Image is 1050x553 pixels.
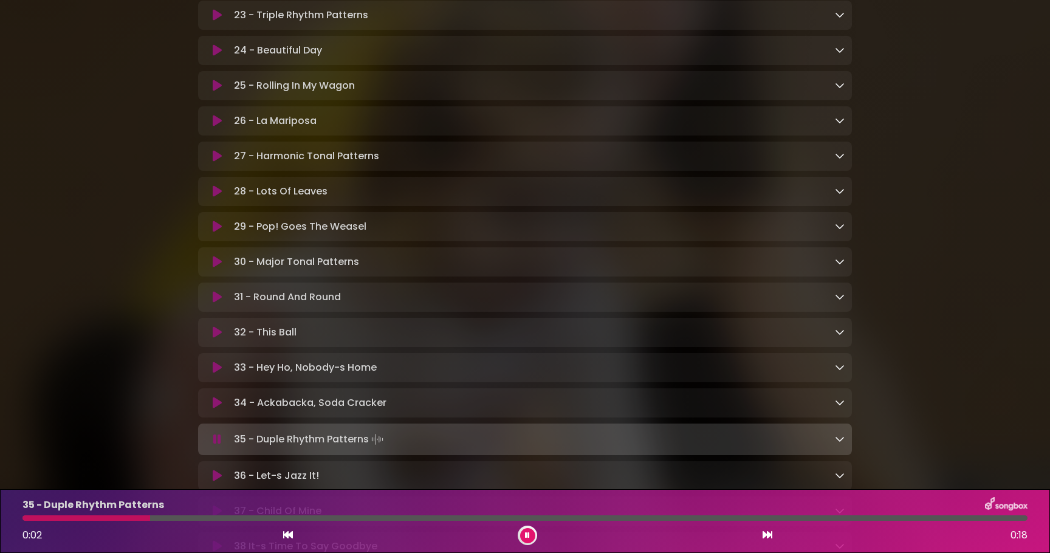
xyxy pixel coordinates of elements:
[234,325,297,340] p: 32 - This Ball
[234,431,386,448] p: 35 - Duple Rhythm Patterns
[234,469,319,483] p: 36 - Let-s Jazz It!
[234,219,366,234] p: 29 - Pop! Goes The Weasel
[1011,528,1028,543] span: 0:18
[234,255,359,269] p: 30 - Major Tonal Patterns
[985,497,1028,513] img: songbox-logo-white.png
[234,8,368,22] p: 23 - Triple Rhythm Patterns
[234,360,377,375] p: 33 - Hey Ho, Nobody-s Home
[234,396,386,410] p: 34 - Ackabacka, Soda Cracker
[369,431,386,448] img: waveform4.gif
[234,78,355,93] p: 25 - Rolling In My Wagon
[234,43,322,58] p: 24 - Beautiful Day
[234,149,379,163] p: 27 - Harmonic Tonal Patterns
[234,184,328,199] p: 28 - Lots Of Leaves
[234,114,317,128] p: 26 - La Mariposa
[234,290,341,304] p: 31 - Round And Round
[22,498,164,512] p: 35 - Duple Rhythm Patterns
[22,528,42,542] span: 0:02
